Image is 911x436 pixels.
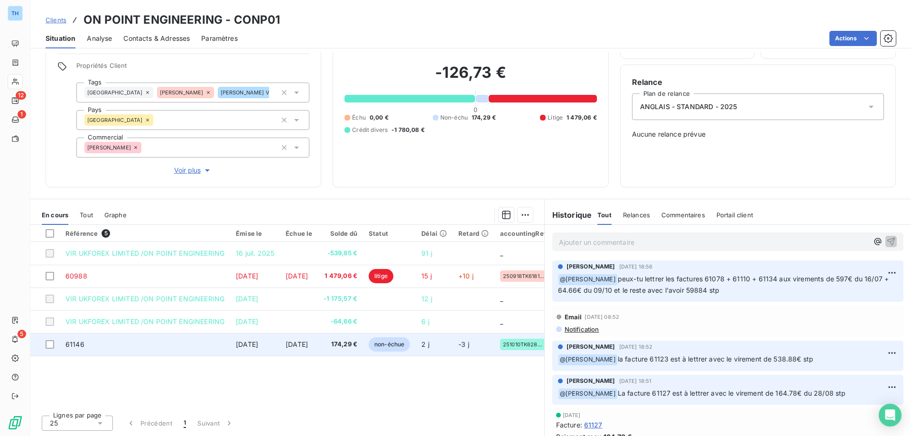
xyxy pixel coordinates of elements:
span: Litige [548,113,563,122]
h6: Relance [632,76,884,88]
span: Tout [80,211,93,219]
div: Open Intercom Messenger [879,404,902,427]
span: 5 [18,330,26,338]
span: _ [500,317,503,325]
div: Statut [369,230,410,237]
span: @ [PERSON_NAME] [558,354,617,365]
span: 174,29 € [472,113,496,122]
span: [GEOGRAPHIC_DATA] [87,90,143,95]
span: -539,85 € [324,249,357,258]
a: Clients [46,15,66,25]
span: Aucune relance prévue [632,130,884,139]
span: -3 j [458,340,469,348]
span: -1 175,57 € [324,294,357,304]
span: -1 780,08 € [391,126,425,134]
span: 1 479,06 € [567,113,597,122]
h2: -126,73 € [344,63,596,92]
span: [PERSON_NAME] [87,145,131,150]
span: _ [500,249,503,257]
span: non-échue [369,337,410,352]
span: la facture 61123 est à lettrer avec le virement de 538.88€ stp [618,355,813,363]
span: @ [PERSON_NAME] [558,274,617,285]
span: Notification [564,325,599,333]
span: Échu [352,113,366,122]
span: Paramètres [201,34,238,43]
img: Logo LeanPay [8,415,23,430]
span: Analyse [87,34,112,43]
button: Voir plus [76,165,309,176]
span: 1 [184,418,186,428]
span: 16 juil. 2025 [236,249,274,257]
span: 250918TK61815AD [503,273,545,279]
span: [DATE] [236,272,258,280]
span: En cours [42,211,68,219]
span: Voir plus [174,166,212,175]
span: [PERSON_NAME] [160,90,204,95]
span: 61146 [65,340,84,348]
span: Graphe [104,211,127,219]
span: [DATE] [236,340,258,348]
span: -64,66 € [324,317,357,326]
button: Précédent [121,413,178,433]
span: 12 j [421,295,432,303]
div: TH [8,6,23,21]
span: [PERSON_NAME] VDB [221,90,277,95]
span: Crédit divers [352,126,388,134]
span: Non-échu [440,113,468,122]
span: [PERSON_NAME] [567,262,615,271]
span: Relances [623,211,650,219]
div: Retard [458,230,489,237]
input: Ajouter une valeur [141,143,149,152]
span: @ [PERSON_NAME] [558,389,617,399]
span: 1 479,06 € [324,271,357,281]
span: 0,00 € [370,113,389,122]
h3: ON POINT ENGINEERING - CONP01 [84,11,280,28]
span: _ [500,295,503,303]
span: La facture 61127 est à lettrer avec le virement de 164.78€ du 28/08 stp [618,389,846,397]
span: Commentaires [661,211,705,219]
span: 1 [18,110,26,119]
span: Tout [597,211,612,219]
span: +10 j [458,272,474,280]
button: Actions [829,31,877,46]
span: VIR UKFOREX LIMITED /ON POINT ENGINEERING [65,317,224,325]
span: 6 j [421,317,429,325]
span: 5 [102,229,110,238]
span: Portail client [716,211,753,219]
span: VIR UKFOREX LIMITED /ON POINT ENGINEERING [65,295,224,303]
span: Propriétés Client [76,62,309,75]
input: Ajouter une valeur [153,116,161,124]
div: Solde dû [324,230,357,237]
span: [DATE] [563,412,581,418]
span: [DATE] 08:52 [585,314,619,320]
span: Situation [46,34,75,43]
span: 91 j [421,249,432,257]
span: 25 [50,418,58,428]
span: [DATE] [236,317,258,325]
span: 0 [474,106,477,113]
button: 1 [178,413,192,433]
span: [PERSON_NAME] [567,377,615,385]
span: [DATE] [286,340,308,348]
h6: Historique [545,209,592,221]
span: [DATE] 18:51 [619,378,652,384]
button: Suivant [192,413,240,433]
div: Référence [65,229,224,238]
span: [DATE] [236,295,258,303]
span: [DATE] 18:52 [619,344,653,350]
span: peux-tu lettrer les factures 61078 + 61110 + 61134 aux virements de 597€ du 16/07 + 64.66€ du 09/... [558,275,891,294]
span: 12 [16,91,26,100]
span: [PERSON_NAME] [567,343,615,351]
div: Émise le [236,230,274,237]
div: Échue le [286,230,312,237]
span: 15 j [421,272,432,280]
span: VIR UKFOREX LIMITED /ON POINT ENGINEERING [65,249,224,257]
div: accountingReference [500,230,568,237]
span: [DATE] 18:56 [619,264,653,269]
span: Clients [46,16,66,24]
span: ANGLAIS - STANDARD - 2025 [640,102,737,111]
span: 251010TK62805AW [503,342,545,347]
span: Contacts & Adresses [123,34,190,43]
span: Email [565,313,582,321]
div: Délai [421,230,447,237]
